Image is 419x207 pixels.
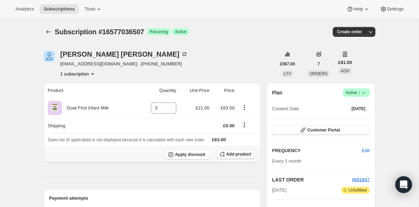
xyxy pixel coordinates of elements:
button: #681847 [352,176,370,183]
span: £63.00 [212,137,226,142]
button: Subscriptions [44,27,53,37]
button: Help [342,4,374,14]
div: Open Intercom Messenger [395,176,412,193]
div: Goat First Infant Milk [62,105,109,112]
span: Add product [226,151,251,157]
th: Price [212,83,237,98]
h2: Plan [272,89,282,96]
button: Tools [80,4,106,14]
th: Unit Price [178,83,212,98]
button: [DATE] [347,104,370,114]
img: product img [48,101,62,115]
button: Edit [358,145,374,156]
span: £81.00 [338,59,352,66]
span: Active [346,89,367,96]
th: Product [44,83,137,98]
button: Add product [216,149,255,159]
span: Subscription #16577036507 [55,28,144,36]
span: Create order [337,29,362,35]
span: [EMAIL_ADDRESS][DOMAIN_NAME] · [PHONE_NUMBER] [60,60,188,67]
a: #681847 [352,177,370,182]
span: Customer Portal [307,127,340,133]
span: Created Date [272,105,299,112]
span: £0.00 [223,123,235,128]
button: Subscriptions [39,4,79,14]
button: Customer Portal [272,125,369,135]
button: 7 [313,59,324,69]
span: 7 [317,61,320,67]
span: Active [175,29,186,35]
span: Subscriptions [44,6,75,12]
span: £567.00 [280,61,295,67]
span: Recurring [150,29,168,35]
h2: LAST ORDER [272,176,352,183]
button: Settings [376,4,408,14]
button: Create order [333,27,366,37]
span: LTV [284,71,291,76]
span: Apply discount [175,152,205,157]
span: [DATE] [352,106,366,112]
h2: Payment attempts [49,195,256,202]
span: Sales tax (if applicable) is not displayed because it is calculated with each new order. [48,137,205,142]
span: [DATE] [272,187,286,194]
button: Shipping actions [239,121,250,129]
span: AOV [340,69,349,73]
button: £567.00 [276,59,299,69]
span: Every 1 month [272,158,301,164]
span: Help [353,6,363,12]
span: Souvik Chatterjee [44,51,55,62]
span: Settings [387,6,404,12]
span: | [359,90,360,95]
span: £21.00 [196,105,209,110]
span: Analytics [15,6,34,12]
th: Shipping [44,118,137,133]
span: ORDERS [310,71,328,76]
button: Apply discount [165,149,209,160]
span: Edit [362,147,369,154]
span: Unfulfilled [348,187,367,193]
div: [PERSON_NAME] [PERSON_NAME] [60,51,188,58]
button: Analytics [11,4,38,14]
button: Product actions [239,103,250,111]
span: Tools [84,6,95,12]
h2: FREQUENCY [272,147,362,154]
button: Product actions [60,70,96,77]
span: £63.00 [221,105,235,110]
th: Quantity [137,83,178,98]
